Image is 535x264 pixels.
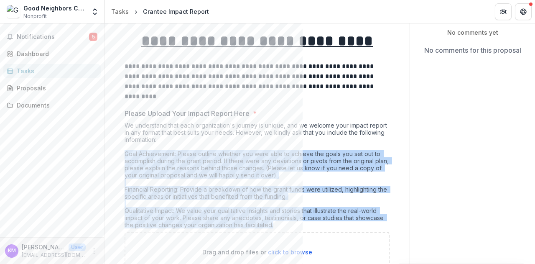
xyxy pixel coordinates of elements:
a: Tasks [3,64,101,78]
button: More [89,246,99,256]
button: Partners [495,3,512,20]
button: Notifications5 [3,30,101,44]
div: Documents [17,101,94,110]
p: User [69,243,86,251]
span: Notifications [17,33,89,41]
span: Nonprofit [23,13,47,20]
p: No comments yet [417,28,528,37]
span: click to browse [268,249,312,256]
a: Dashboard [3,47,101,61]
p: Drag and drop files or [202,248,312,256]
button: Open entity switcher [89,3,101,20]
div: Katelyn Mushipi [8,248,16,254]
div: Proposals [17,84,94,92]
a: Tasks [108,5,132,18]
div: Tasks [17,67,94,75]
p: [PERSON_NAME] [22,243,65,251]
p: [EMAIL_ADDRESS][DOMAIN_NAME] [22,251,86,259]
div: Good Neighbors Community Kitchen and Food Pantry [23,4,86,13]
button: Get Help [515,3,532,20]
a: Documents [3,98,101,112]
span: 5 [89,33,97,41]
a: Proposals [3,81,101,95]
div: Grantee Impact Report [143,7,209,16]
p: No comments for this proposal [424,45,521,55]
img: Good Neighbors Community Kitchen and Food Pantry [7,5,20,18]
nav: breadcrumb [108,5,212,18]
div: Dashboard [17,49,94,58]
div: Tasks [111,7,129,16]
p: Please Upload Your Impact Report Here [125,108,250,118]
div: We understand that each organization's journey is unique, and we welcome your impact report in an... [125,122,390,232]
